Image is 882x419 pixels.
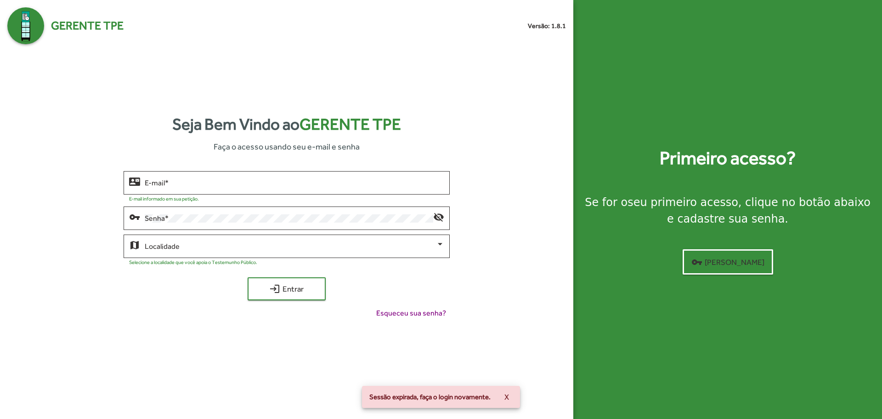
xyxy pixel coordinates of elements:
div: Se for o , clique no botão abaixo e cadastre sua senha. [584,194,871,227]
mat-hint: E-mail informado em sua petição. [129,196,199,201]
img: Logo Gerente [7,7,44,44]
mat-icon: vpn_key [691,257,702,268]
span: X [504,389,509,405]
strong: seu primeiro acesso [628,196,738,209]
span: Esqueceu sua senha? [376,308,446,319]
span: [PERSON_NAME] [691,254,764,270]
mat-icon: contact_mail [129,176,140,187]
mat-icon: visibility_off [433,211,444,222]
strong: Primeiro acesso? [660,144,796,172]
span: Sessão expirada, faça o login novamente. [369,392,491,402]
span: Faça o acesso usando seu e-mail e senha [214,140,360,153]
mat-icon: login [269,283,280,294]
span: Gerente TPE [300,115,401,133]
button: Entrar [248,277,326,300]
mat-icon: vpn_key [129,211,140,222]
button: [PERSON_NAME] [683,249,773,275]
mat-hint: Selecione a localidade que você apoia o Testemunho Público. [129,259,257,265]
span: Gerente TPE [51,17,124,34]
small: Versão: 1.8.1 [528,21,566,31]
mat-icon: map [129,239,140,250]
span: Entrar [256,281,317,297]
strong: Seja Bem Vindo ao [172,112,401,137]
button: X [497,389,516,405]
